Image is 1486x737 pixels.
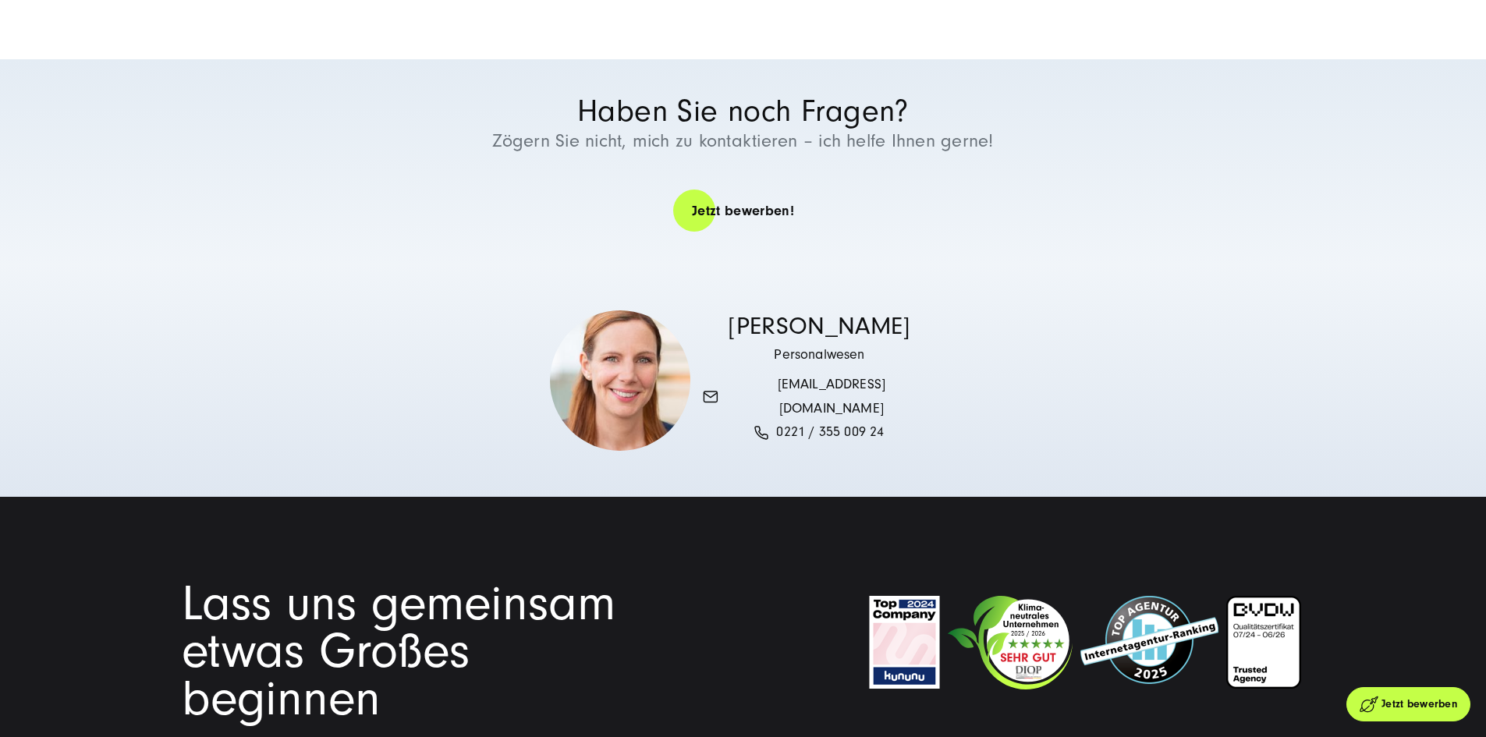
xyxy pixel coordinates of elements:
a: Jetzt bewerben! [673,188,813,234]
a: Jetzt bewerben [1346,687,1470,721]
font: Jetzt bewerben [1381,698,1457,710]
font: Haben Sie noch Fragen? [577,94,909,129]
font: Zögern Sie nicht, mich zu kontaktieren – ich helfe Ihnen gerne! [492,130,993,151]
img: SUNZINET Top Internetagentur und Full Service Digitalagentur [1080,596,1218,684]
font: [PERSON_NAME] [728,312,910,340]
font: [EMAIL_ADDRESS][DOMAIN_NAME] [778,376,886,416]
font: Personalwesen [774,346,864,363]
font: Lass uns gemeinsam etwas Großes beginnen [182,576,615,727]
font: 0221 / 355 009 24 [776,423,884,440]
img: BVDW-Zertifizierung-Weiß [1226,596,1301,689]
a: 0221 / 355 009 24 [754,420,884,445]
font: Jetzt bewerben! [692,204,794,220]
img: Klimaneutrales Unternehmen SUNZINET GmbH.svg [948,596,1073,689]
img: Bettina-Schmitz-1 [550,310,690,451]
a: [EMAIL_ADDRESS][DOMAIN_NAME] [703,373,937,420]
img: kununu_TopCompany-Siegel_2024 [869,596,940,689]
